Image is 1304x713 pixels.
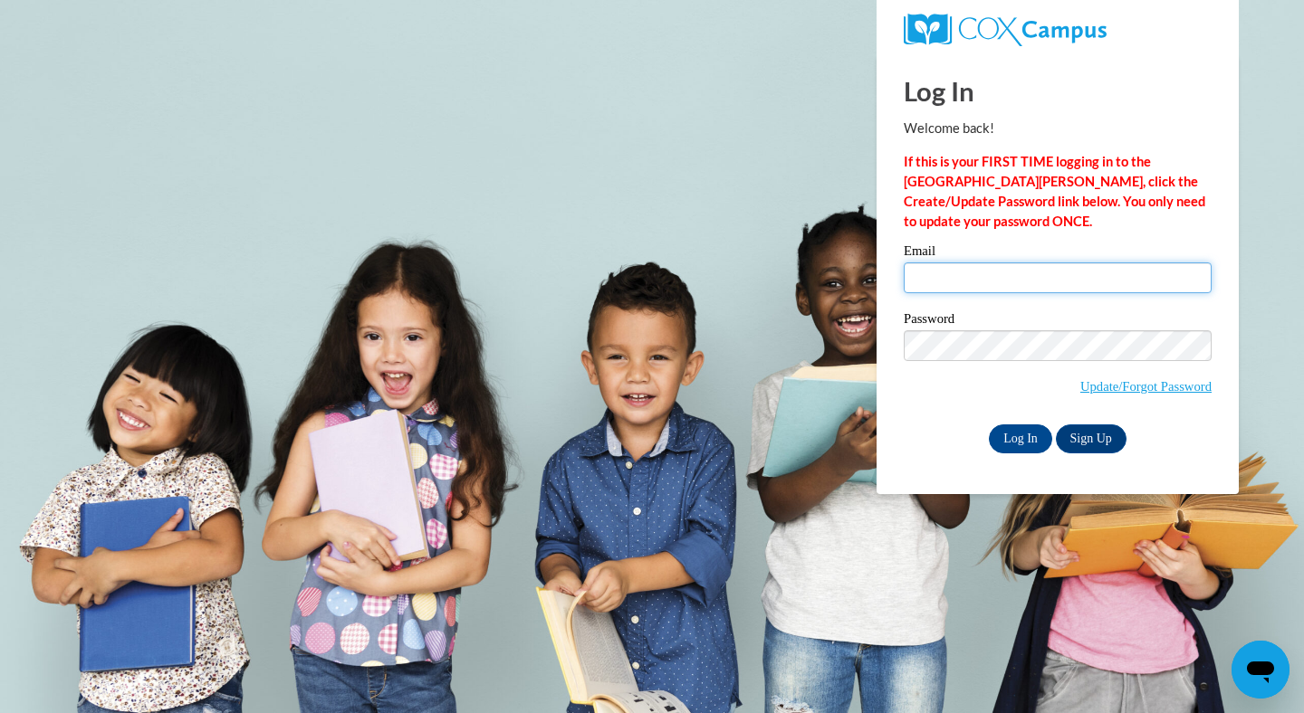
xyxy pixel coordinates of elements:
[904,312,1212,330] label: Password
[904,72,1212,109] h1: Log In
[904,119,1212,138] p: Welcome back!
[904,14,1212,46] a: COX Campus
[1232,641,1290,699] iframe: Button to launch messaging window
[904,244,1212,262] label: Email
[904,154,1205,229] strong: If this is your FIRST TIME logging in to the [GEOGRAPHIC_DATA][PERSON_NAME], click the Create/Upd...
[989,424,1052,453] input: Log In
[1056,424,1127,453] a: Sign Up
[1080,379,1212,394] a: Update/Forgot Password
[904,14,1107,46] img: COX Campus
